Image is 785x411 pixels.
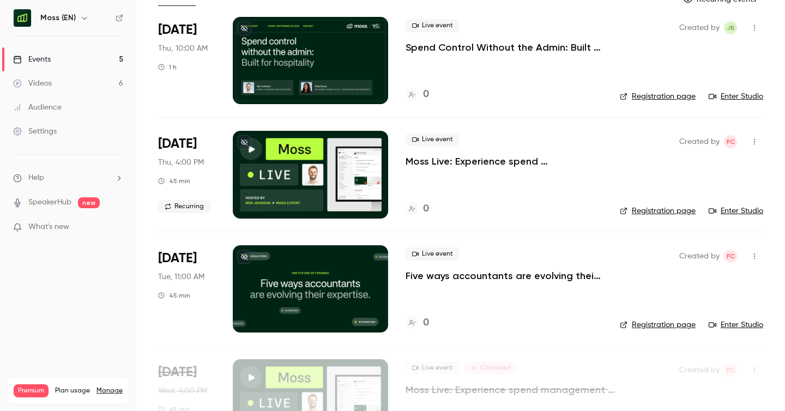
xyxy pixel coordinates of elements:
span: Jara Bockx [724,21,737,34]
h6: Moss (EN) [40,13,76,23]
span: [DATE] [158,135,197,153]
h4: 0 [423,87,429,102]
span: Help [28,172,44,184]
a: Five ways accountants are evolving their expertise, for the future of finance [406,269,602,282]
span: Created by [679,135,720,148]
span: [DATE] [158,21,197,39]
span: Live event [406,361,460,374]
h4: 0 [423,202,429,216]
span: Felicity Cator [724,250,737,263]
span: FC [727,250,735,263]
div: Videos [13,78,52,89]
span: FC [727,364,735,377]
a: Registration page [620,206,696,216]
span: What's new [28,221,69,233]
a: Registration page [620,91,696,102]
div: 45 min [158,177,190,185]
div: Sep 25 Thu, 9:00 AM (Europe/London) [158,17,215,104]
a: Moss Live: Experience spend management automation with [PERSON_NAME] [406,383,662,396]
a: 0 [406,87,429,102]
a: 0 [406,316,429,330]
div: 45 min [158,291,190,300]
span: Recurring [158,200,210,213]
a: Enter Studio [709,91,763,102]
a: Enter Studio [709,206,763,216]
div: 1 h [158,63,177,71]
a: 0 [406,202,429,216]
span: Wed, 4:00 PM [158,385,207,396]
div: Settings [13,126,57,137]
a: Enter Studio [709,319,763,330]
div: Events [13,54,51,65]
span: Thu, 4:00 PM [158,157,204,168]
a: Registration page [620,319,696,330]
span: new [78,197,100,208]
span: JB [727,21,735,34]
a: SpeakerHub [28,197,71,208]
span: Live event [406,247,460,261]
span: Created by [679,250,720,263]
span: FC [727,135,735,148]
span: [DATE] [158,364,197,381]
a: Moss Live: Experience spend management automation with [PERSON_NAME] [406,155,602,168]
span: Plan usage [55,386,90,395]
a: Spend Control Without the Admin: Built for Hospitality [406,41,602,54]
span: Premium [14,384,49,397]
a: Manage [96,386,123,395]
span: Created by [679,364,720,377]
img: Moss (EN) [14,9,31,27]
span: Tue, 11:00 AM [158,271,204,282]
h4: 0 [423,316,429,330]
span: [DATE] [158,250,197,267]
span: Felicity Cator [724,364,737,377]
div: Oct 2 Thu, 3:00 PM (Europe/London) [158,131,215,218]
div: Oct 14 Tue, 11:00 AM (Europe/Berlin) [158,245,215,333]
span: Live event [406,19,460,32]
div: Audience [13,102,62,113]
span: Felicity Cator [724,135,737,148]
span: Created by [679,21,720,34]
span: Live event [406,133,460,146]
li: help-dropdown-opener [13,172,123,184]
span: Canceled [464,361,517,374]
span: Thu, 10:00 AM [158,43,208,54]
